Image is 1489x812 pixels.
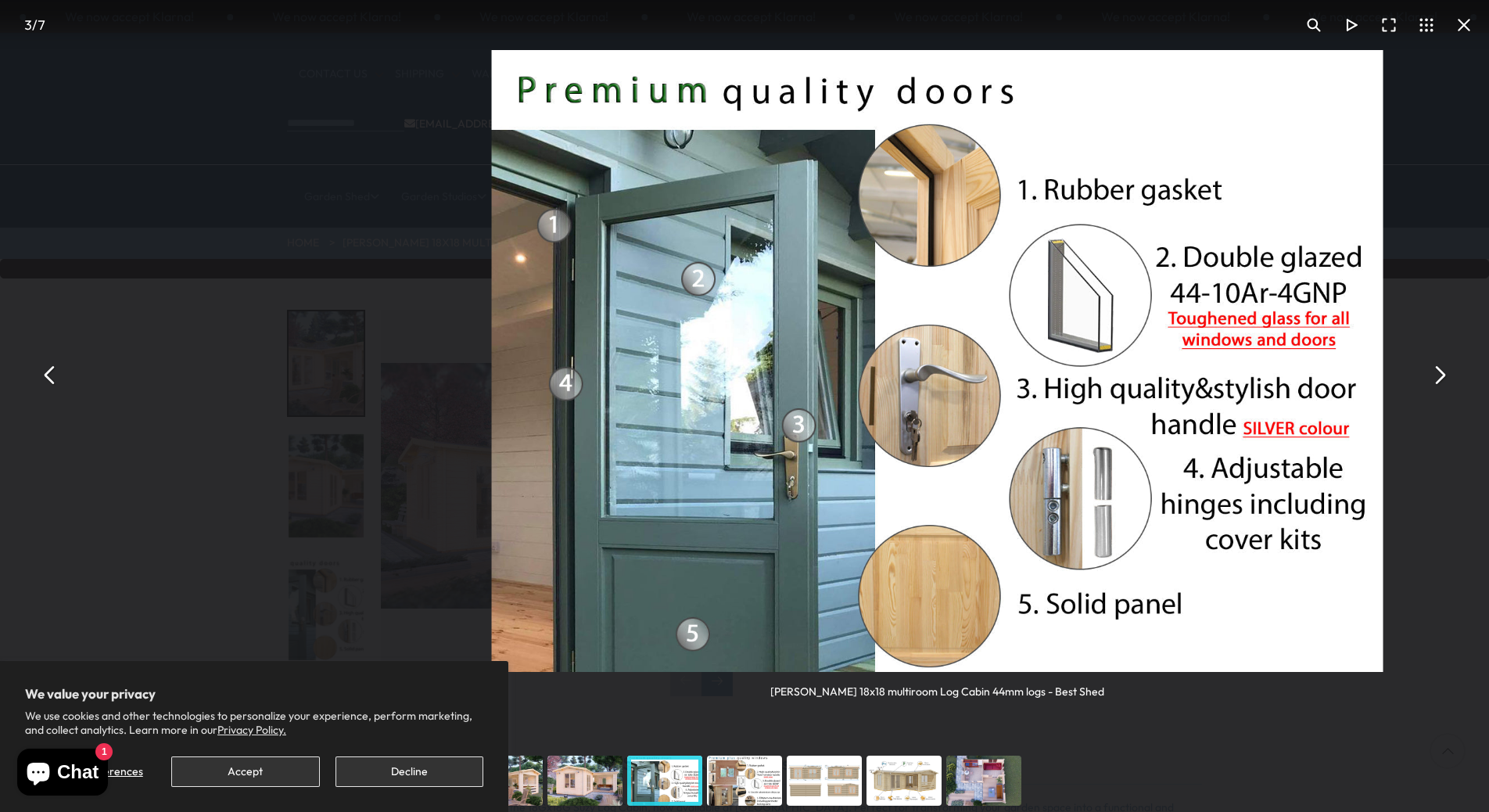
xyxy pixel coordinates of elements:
div: [PERSON_NAME] 18x18 multiroom Log Cabin 44mm logs - Best Shed [770,672,1104,699]
h2: We value your privacy [25,686,483,702]
button: Previous [31,356,69,393]
a: Privacy Policy. [217,723,286,737]
inbox-online-store-chat: Shopify online store chat [13,749,113,799]
button: Toggle zoom level [1295,6,1333,44]
p: We use cookies and other technologies to personalize your experience, perform marketing, and coll... [25,709,483,737]
button: Toggle thumbnails [1408,6,1445,44]
div: / [6,6,63,44]
button: Next [1420,356,1458,393]
button: Accept [171,756,319,787]
span: 3 [24,16,32,33]
button: Decline [335,756,483,787]
button: Close [1445,6,1483,44]
span: 7 [38,16,45,33]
